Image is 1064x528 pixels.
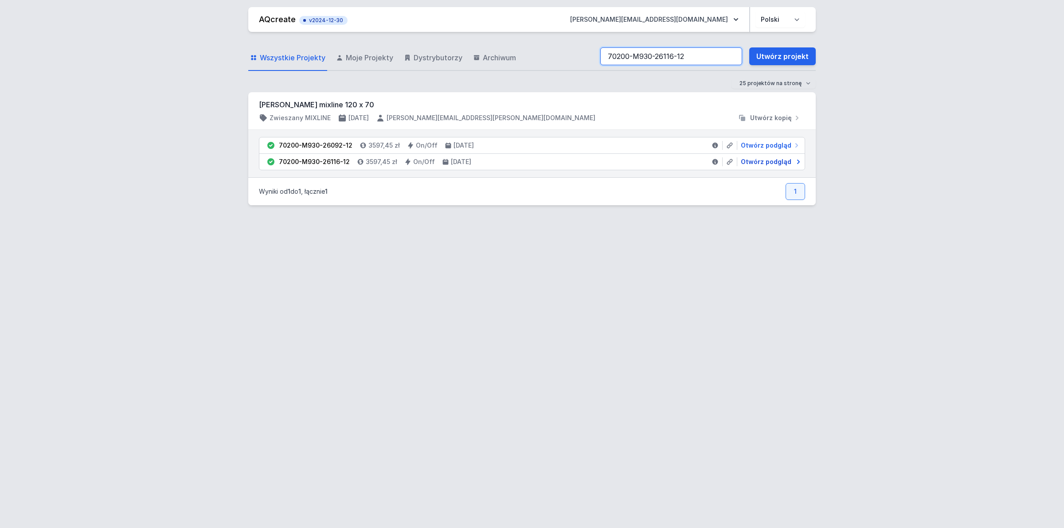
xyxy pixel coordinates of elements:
[563,12,746,27] button: [PERSON_NAME][EMAIL_ADDRESS][DOMAIN_NAME]
[741,157,791,166] span: Otwórz podgląd
[346,52,393,63] span: Moje Projekty
[737,157,801,166] a: Otwórz podgląd
[304,17,343,24] span: v2024-12-30
[298,188,301,195] span: 1
[366,157,397,166] h4: 3597,45 zł
[737,141,801,150] a: Otwórz podgląd
[734,113,805,122] button: Utwórz kopię
[260,52,325,63] span: Wszystkie Projekty
[749,47,816,65] a: Utwórz projekt
[248,45,327,71] a: Wszystkie Projekty
[755,12,805,27] select: Wybierz język
[348,113,369,122] h4: [DATE]
[288,188,290,195] span: 1
[325,188,328,195] span: 1
[270,113,331,122] h4: Zwieszany MIXLINE
[279,141,352,150] div: 70200-M930-26092-12
[259,187,328,196] p: Wyniki od do , łącznie
[600,47,742,65] input: Szukaj wśród projektów i wersji...
[259,15,296,24] a: AQcreate
[259,99,805,110] h3: [PERSON_NAME] mixline 120 x 70
[416,141,438,150] h4: On/Off
[786,183,805,200] a: 1
[387,113,595,122] h4: [PERSON_NAME][EMAIL_ADDRESS][PERSON_NAME][DOMAIN_NAME]
[454,141,474,150] h4: [DATE]
[414,52,462,63] span: Dystrybutorzy
[334,45,395,71] a: Moje Projekty
[451,157,471,166] h4: [DATE]
[471,45,518,71] a: Archiwum
[413,157,435,166] h4: On/Off
[750,113,792,122] span: Utwórz kopię
[368,141,400,150] h4: 3597,45 zł
[741,141,791,150] span: Otwórz podgląd
[483,52,516,63] span: Archiwum
[299,14,348,25] button: v2024-12-30
[279,157,350,166] div: 70200-M930-26116-12
[402,45,464,71] a: Dystrybutorzy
